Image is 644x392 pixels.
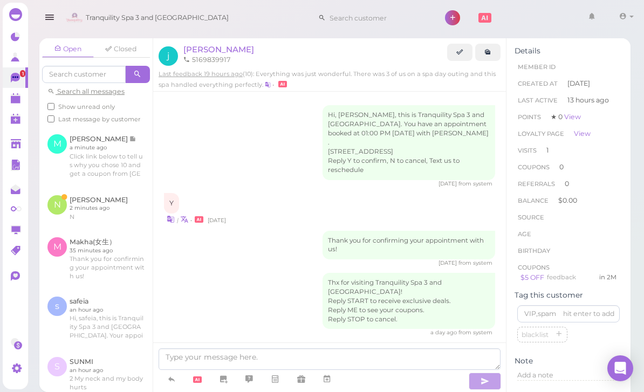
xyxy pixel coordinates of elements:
[517,371,553,379] span: Add a note
[159,70,243,78] u: Last feedback 19 hours ago
[274,81,290,88] a: 🪄 AI Assistant
[518,163,550,171] span: Coupons
[164,214,495,225] div: •
[520,273,544,281] a: $5 OFF
[547,273,599,283] div: feedback
[515,159,622,176] li: 0
[551,113,581,121] span: ★ 0
[518,80,558,87] span: Created At
[607,355,633,381] div: Open Intercom Messenger
[518,147,537,154] span: Visits
[515,46,622,56] div: Details
[518,247,550,255] span: Birthday
[599,273,616,283] div: Expires at2025-10-21 11:59pm
[518,97,558,104] span: Last Active
[439,259,458,266] span: 08/21/2025 01:58pm
[518,230,531,238] span: age
[430,329,458,336] span: 08/22/2025 12:40pm
[47,115,54,122] input: Last message by customer
[20,70,25,77] span: 1
[47,87,125,95] a: Search all messages
[439,180,458,187] span: 08/21/2025 01:27pm
[164,193,179,214] div: Y
[323,105,495,180] div: Hi, [PERSON_NAME], this is Tranquility Spa 3 and [GEOGRAPHIC_DATA]. You have an appointment booke...
[515,291,622,300] div: Tag this customer
[518,130,564,137] span: Loyalty page
[517,305,620,322] input: VIP,spam
[458,329,492,336] span: from system
[564,113,581,121] a: View
[159,46,178,66] span: j
[159,70,501,92] div: (10): Everything was just wonderful. There was 3 of us on a spa day outing and this spa handled e...
[42,41,94,58] a: Open
[58,115,141,123] span: Last message by customer
[518,264,550,271] span: Coupons
[208,217,226,224] span: 08/21/2025 01:58pm
[95,41,147,57] a: Closed
[519,331,551,339] span: blacklist
[515,142,622,159] li: 1
[47,103,54,110] input: Show unread only
[326,9,430,26] input: Search customer
[458,180,492,187] span: from system
[518,214,544,221] span: Source
[323,273,495,329] div: Thx for visiting Tranquility Spa 3 and [GEOGRAPHIC_DATA]! Reply START to receive exclusive deals....
[183,44,254,54] a: [PERSON_NAME]
[574,129,591,137] a: View
[515,175,622,192] li: 0
[458,259,492,266] span: from system
[518,113,541,121] span: Points
[272,78,290,89] div: •
[558,196,577,204] span: $0.00
[323,231,495,260] div: Thank you for confirming your appointment with us!
[518,63,556,71] span: Member ID
[515,356,622,366] div: Note
[86,3,229,33] span: Tranquility Spa 3 and [GEOGRAPHIC_DATA]
[181,55,233,65] li: 5169839917
[42,66,126,83] input: Search customer
[518,197,550,204] span: Balance
[3,67,28,88] a: 1
[567,95,609,105] span: 13 hours ago
[518,180,555,188] span: Referrals
[567,79,590,88] span: [DATE]
[563,309,614,319] div: hit enter to add
[58,103,115,111] span: Show unread only
[177,217,179,224] i: |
